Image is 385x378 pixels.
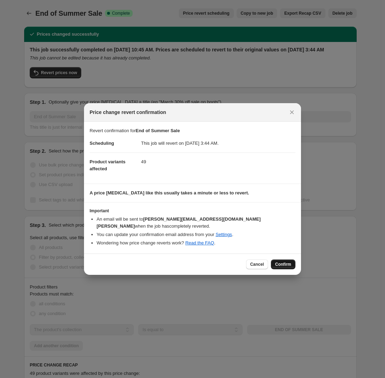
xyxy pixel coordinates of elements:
[141,134,295,152] dd: This job will revert on [DATE] 3:44 AM.
[275,262,291,267] span: Confirm
[97,231,295,238] li: You can update your confirmation email address from your .
[90,190,249,195] b: A price [MEDICAL_DATA] like this usually takes a minute or less to revert.
[246,259,268,269] button: Cancel
[90,127,295,134] p: Revert confirmation for
[97,216,261,229] b: [PERSON_NAME][EMAIL_ADDRESS][DOMAIN_NAME][PERSON_NAME]
[97,240,295,247] li: Wondering how price change reverts work? .
[185,240,214,245] a: Read the FAQ
[250,262,264,267] span: Cancel
[90,159,126,171] span: Product variants affected
[90,109,166,116] span: Price change revert confirmation
[287,107,297,117] button: Close
[97,216,295,230] li: An email will be sent to when the job has completely reverted .
[271,259,295,269] button: Confirm
[216,232,232,237] a: Settings
[136,128,180,133] b: End of Summer Sale
[90,208,295,214] h3: Important
[90,141,114,146] span: Scheduling
[141,152,295,171] dd: 49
